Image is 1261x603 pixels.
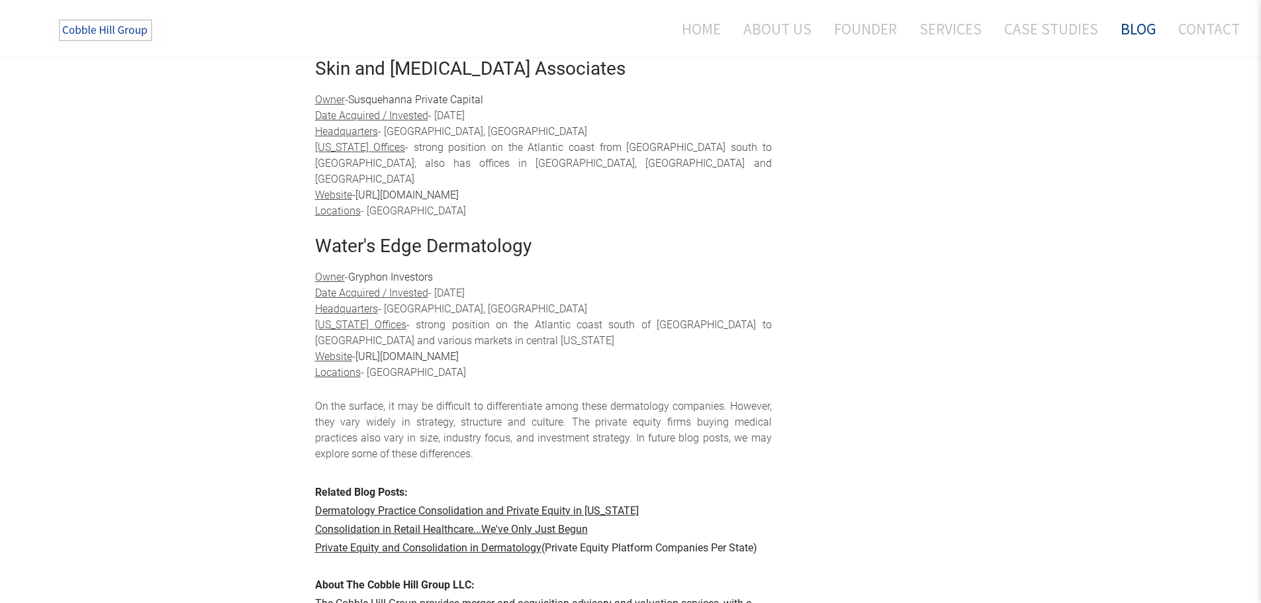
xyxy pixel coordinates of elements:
[910,11,992,46] a: Services
[315,287,428,299] u: Date Acquired / Invested
[315,302,378,315] u: Headquarters
[824,11,907,46] a: Founder
[315,350,352,363] u: Website
[662,11,731,46] a: Home
[1111,11,1166,46] a: Blog
[315,504,639,517] a: Dermatology Practice Consolidation and Private Equity in [US_STATE]
[355,189,459,201] a: [URL][DOMAIN_NAME]
[315,141,406,154] u: [US_STATE] Offices
[315,579,475,591] strong: About The Cobble Hill Group LLC:
[315,541,541,554] a: Private Equity and Consolidation in Dermatology
[315,189,352,201] u: Website
[315,486,408,498] strong: ​Related Blog Posts:
[348,271,433,283] a: Gryphon Investors
[315,125,378,138] u: Headquarters
[315,400,772,460] font: On the surface, it may be difficult to differentiate among these dermatology companies. However, ...
[315,366,361,379] u: Locations
[315,92,772,219] div: ​ - - [DATE] - [GEOGRAPHIC_DATA], [GEOGRAPHIC_DATA] - strong position on the Atlantic coast from ...
[315,318,406,331] u: [US_STATE] Offices
[315,205,361,217] u: Locations
[994,11,1108,46] a: Case Studies
[1168,11,1240,46] a: Contact
[315,60,772,78] h2: ​Skin and [MEDICAL_DATA] Associates
[315,237,772,255] h2: Water's Edge Dermatology
[315,269,772,381] div: - - [DATE] - [GEOGRAPHIC_DATA], [GEOGRAPHIC_DATA] - strong position on the Atlantic coast south o...
[733,11,821,46] a: About Us
[315,109,428,122] u: Date Acquired / Invested
[315,93,345,106] u: Owner
[355,350,459,363] a: [URL][DOMAIN_NAME]
[315,523,588,535] a: Consolidation in Retail Healthcare...We've Only Just Begun
[348,93,483,106] a: Susquehanna Private Capital​
[50,14,163,47] img: The Cobble Hill Group LLC
[315,271,345,283] u: ​Owner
